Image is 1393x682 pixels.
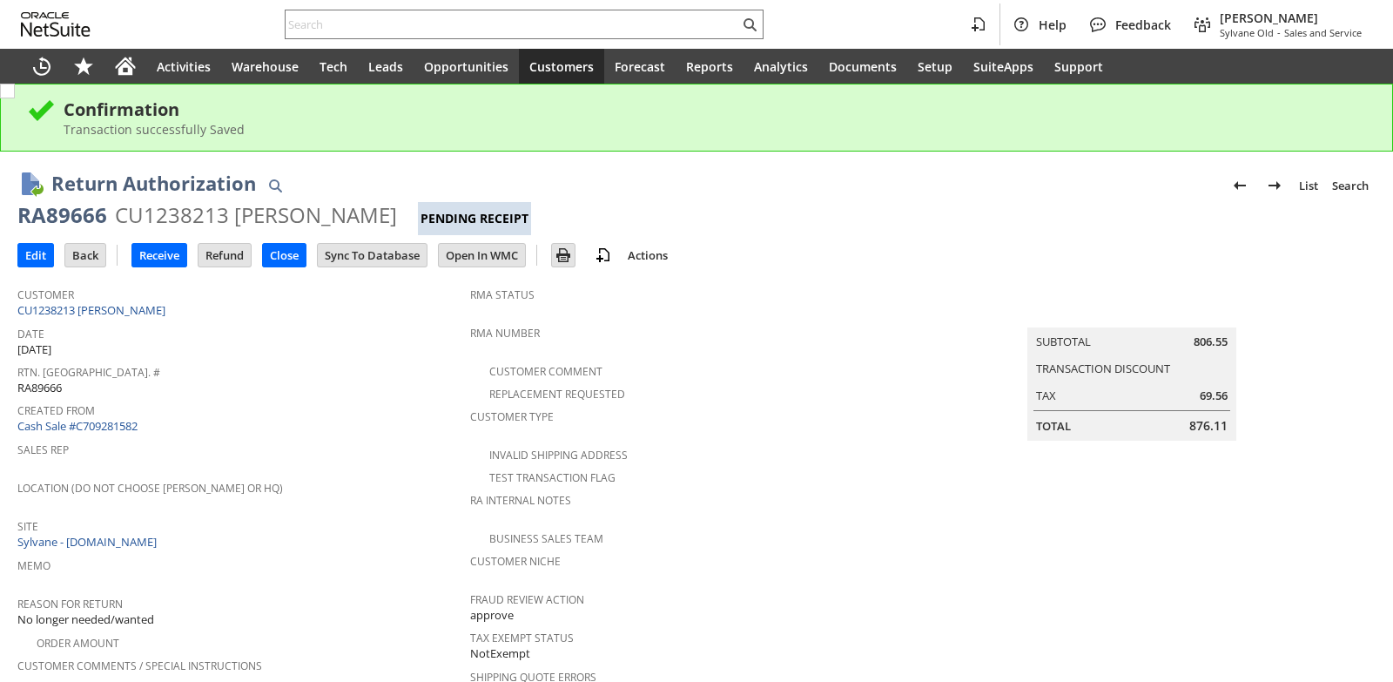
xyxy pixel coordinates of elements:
[1200,388,1228,404] span: 69.56
[519,49,604,84] a: Customers
[309,49,358,84] a: Tech
[489,470,616,485] a: Test Transaction Flag
[199,244,251,267] input: Refund
[470,645,530,662] span: NotExempt
[744,49,818,84] a: Analytics
[17,380,62,396] span: RA89666
[64,98,1366,121] div: Confirmation
[17,658,262,673] a: Customer Comments / Special Instructions
[1229,175,1250,196] img: Previous
[18,244,53,267] input: Edit
[553,245,574,266] img: Print
[621,247,675,263] a: Actions
[829,58,897,75] span: Documents
[418,202,531,235] div: Pending Receipt
[604,49,676,84] a: Forecast
[615,58,665,75] span: Forecast
[424,58,508,75] span: Opportunities
[529,58,594,75] span: Customers
[489,364,602,379] a: Customer Comment
[21,12,91,37] svg: logo
[1036,334,1091,349] a: Subtotal
[470,607,514,624] span: approve
[439,244,525,267] input: Open In WMC
[489,387,625,402] a: Replacement Requested
[17,597,123,611] a: Reason For Return
[37,636,119,651] a: Order Amount
[132,244,186,267] input: Receive
[17,481,283,496] a: Location (Do Not Choose [PERSON_NAME] or HQ)
[1194,334,1228,350] span: 806.55
[1220,10,1362,26] span: [PERSON_NAME]
[358,49,414,84] a: Leads
[263,244,306,267] input: Close
[115,56,136,77] svg: Home
[17,534,161,550] a: Sylvane - [DOMAIN_NAME]
[368,58,403,75] span: Leads
[470,409,554,424] a: Customer Type
[470,631,574,645] a: Tax Exempt Status
[818,49,907,84] a: Documents
[1264,175,1285,196] img: Next
[17,365,160,380] a: Rtn. [GEOGRAPHIC_DATA]. #
[320,58,347,75] span: Tech
[470,326,540,341] a: RMA Number
[1284,26,1362,39] span: Sales and Service
[1292,172,1325,199] a: List
[907,49,963,84] a: Setup
[265,175,286,196] img: Quick Find
[552,244,575,267] input: Print
[115,201,397,229] div: CU1238213 [PERSON_NAME]
[17,558,50,573] a: Memo
[17,418,138,434] a: Cash Sale #C709281582
[470,287,535,302] a: RMA Status
[1277,26,1281,39] span: -
[51,169,256,198] h1: Return Authorization
[104,49,146,84] a: Home
[414,49,519,84] a: Opportunities
[973,58,1033,75] span: SuiteApps
[21,49,63,84] a: Recent Records
[1039,17,1067,33] span: Help
[1220,26,1274,39] span: Sylvane Old
[64,121,1366,138] div: Transaction successfully Saved
[17,327,44,341] a: Date
[17,611,154,628] span: No longer needed/wanted
[918,58,952,75] span: Setup
[146,49,221,84] a: Activities
[1036,388,1056,403] a: Tax
[73,56,94,77] svg: Shortcuts
[17,302,170,318] a: CU1238213 [PERSON_NAME]
[489,531,603,546] a: Business Sales Team
[1189,417,1228,435] span: 876.11
[286,14,739,35] input: Search
[754,58,808,75] span: Analytics
[1044,49,1114,84] a: Support
[739,14,760,35] svg: Search
[686,58,733,75] span: Reports
[17,403,95,418] a: Created From
[157,58,211,75] span: Activities
[470,493,571,508] a: RA Internal Notes
[17,287,74,302] a: Customer
[31,56,52,77] svg: Recent Records
[963,49,1044,84] a: SuiteApps
[232,58,299,75] span: Warehouse
[17,201,107,229] div: RA89666
[1036,418,1071,434] a: Total
[470,592,584,607] a: Fraud Review Action
[593,245,614,266] img: add-record.svg
[221,49,309,84] a: Warehouse
[1036,361,1170,376] a: Transaction Discount
[17,519,38,534] a: Site
[17,341,51,358] span: [DATE]
[1054,58,1103,75] span: Support
[1027,300,1236,327] caption: Summary
[676,49,744,84] a: Reports
[1115,17,1171,33] span: Feedback
[489,448,628,463] a: Invalid Shipping Address
[63,49,104,84] div: Shortcuts
[1325,172,1376,199] a: Search
[318,244,427,267] input: Sync To Database
[65,244,105,267] input: Back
